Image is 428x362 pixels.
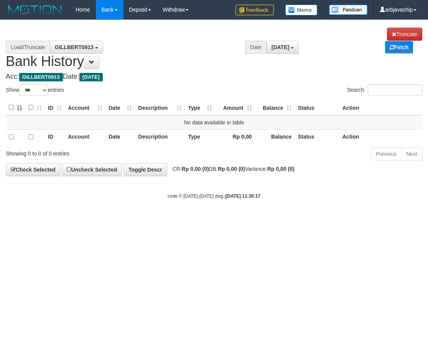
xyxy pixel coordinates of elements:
[65,129,105,144] th: Account
[105,129,135,144] th: Date
[329,5,367,15] img: panduan.png
[6,100,25,115] th: : activate to sort column descending
[19,84,48,96] select: Showentries
[6,28,422,69] h1: Bank History
[267,166,295,172] strong: Rp 0,00 (0)
[272,44,289,50] span: [DATE]
[65,100,105,115] th: Account: activate to sort column ascending
[135,129,185,144] th: Description
[385,41,413,53] a: Fetch
[245,41,267,54] div: Date
[6,84,64,96] label: Show entries
[295,100,339,115] th: Status
[6,115,422,130] td: No data available in table
[295,129,339,144] th: Status
[371,147,402,160] a: Previous
[168,193,260,199] small: code © [DATE]-[DATE] dwg |
[6,73,422,81] h4: Acc: Date:
[45,129,65,144] th: ID
[6,4,64,15] img: MOTION_logo.png
[368,84,422,96] input: Search:
[55,44,94,50] span: GILLBERT0913
[226,193,260,199] strong: [DATE] 11:35:17
[62,163,122,176] a: Uncheck Selected
[6,163,61,176] a: Check Selected
[25,100,45,115] th: : activate to sort column ascending
[285,5,318,15] img: Button%20Memo.svg
[401,147,422,160] a: Next
[185,100,215,115] th: Type: activate to sort column ascending
[169,166,295,172] span: CR: DB: Variance:
[387,28,422,41] a: Truncate
[267,41,299,54] button: [DATE]
[235,5,274,15] img: Feedback.jpg
[6,147,173,157] div: Showing 0 to 0 of 0 entries
[339,100,422,115] th: Action
[185,129,215,144] th: Type
[215,129,255,144] th: Rp 0,00
[6,41,50,54] div: Load/Truncate
[218,166,245,172] strong: Rp 0,00 (0)
[255,129,295,144] th: Balance
[255,100,295,115] th: Balance: activate to sort column ascending
[347,84,422,96] label: Search:
[19,73,63,81] span: GILLBERT0913
[45,100,65,115] th: ID: activate to sort column ascending
[105,100,135,115] th: Date: activate to sort column ascending
[135,100,185,115] th: Description: activate to sort column ascending
[79,73,103,81] span: [DATE]
[50,41,103,54] button: GILLBERT0913
[215,100,255,115] th: Amount: activate to sort column ascending
[339,129,422,144] th: Action
[182,166,209,172] strong: Rp 0,00 (0)
[123,163,167,176] a: Toggle Descr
